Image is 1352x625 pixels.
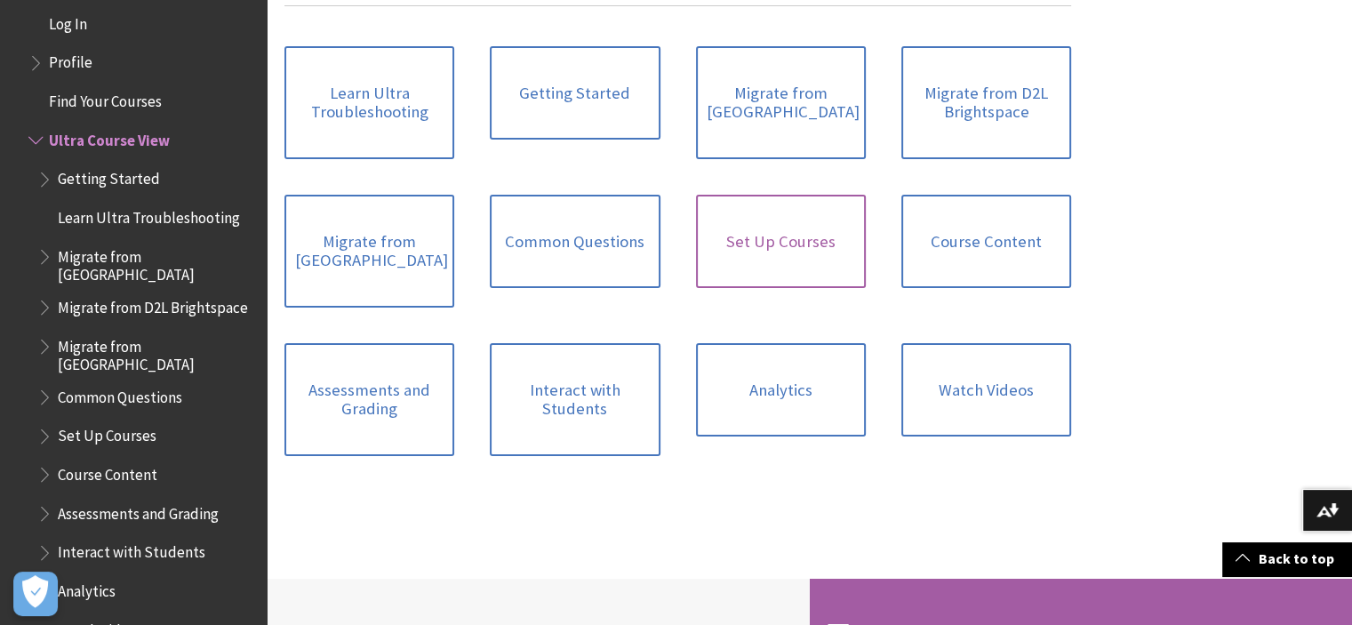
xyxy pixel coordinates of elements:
[490,343,660,456] a: Interact with Students
[58,576,116,600] span: Analytics
[901,195,1071,289] a: Course Content
[49,86,162,110] span: Find Your Courses
[58,332,254,373] span: Migrate from [GEOGRAPHIC_DATA]
[58,499,219,523] span: Assessments and Grading
[490,46,660,140] a: Getting Started
[58,292,248,317] span: Migrate from D2L Brightspace
[284,46,454,159] a: Learn Ultra Troubleshooting
[58,242,254,284] span: Migrate from [GEOGRAPHIC_DATA]
[58,460,157,484] span: Course Content
[49,48,92,72] span: Profile
[284,343,454,456] a: Assessments and Grading
[1222,542,1352,575] a: Back to top
[49,9,87,33] span: Log In
[901,343,1071,437] a: Watch Videos
[696,46,866,159] a: Migrate from [GEOGRAPHIC_DATA]
[696,343,866,437] a: Analytics
[696,195,866,289] a: Set Up Courses
[49,125,170,149] span: Ultra Course View
[284,195,454,308] a: Migrate from [GEOGRAPHIC_DATA]
[490,195,660,289] a: Common Questions
[58,538,205,562] span: Interact with Students
[58,203,240,227] span: Learn Ultra Troubleshooting
[13,572,58,616] button: Open Preferences
[58,382,182,406] span: Common Questions
[58,164,160,188] span: Getting Started
[58,421,156,445] span: Set Up Courses
[901,46,1071,159] a: Migrate from D2L Brightspace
